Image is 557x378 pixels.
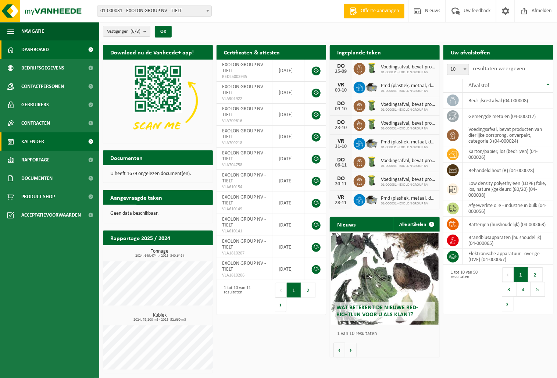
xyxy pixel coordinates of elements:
[463,146,553,163] td: karton/papier, los (bedrijven) (04-000026)
[359,7,401,15] span: Offerte aanvragen
[220,282,268,313] div: 1 tot 10 van 11 resultaten
[447,267,494,312] div: 1 tot 10 van 50 resultaten
[21,151,50,169] span: Rapportage
[463,93,553,108] td: bedrijfsrestafval (04-000008)
[21,22,44,40] span: Navigatie
[222,84,266,96] span: EXOLON GROUP NV - TIELT
[333,176,348,182] div: DO
[21,169,53,188] span: Documenten
[463,178,553,200] td: low density polyethyleen (LDPE) folie, los, naturel/gekleurd (80/20) (04-000038)
[222,96,267,102] span: VLA901922
[21,114,50,132] span: Contracten
[344,4,404,18] a: Offerte aanvragen
[381,158,436,164] span: Voedingsafval, bevat producten van dierlijke oorsprong, onverpakt, categorie 3
[333,182,348,187] div: 20-11
[365,99,378,112] img: WB-0140-HPE-GN-50
[381,121,436,126] span: Voedingsafval, bevat producten van dierlijke oorsprong, onverpakt, categorie 3
[273,60,304,82] td: [DATE]
[468,83,489,89] span: Afvalstof
[222,239,266,250] span: EXOLON GROUP NV - TIELT
[365,81,378,93] img: WB-5000-GAL-GY-01
[110,211,206,216] p: Geen data beschikbaar.
[107,318,213,322] span: 2024: 79,200 m3 - 2025: 52,660 m3
[330,45,388,59] h2: Ingeplande taken
[463,217,553,232] td: batterijen (huishoudelijk) (04-000063)
[333,195,348,200] div: VR
[381,83,436,89] span: Pmd (plastiek, metaal, drankkartons) (bedrijven)
[103,231,178,245] h2: Rapportage 2025 / 2024
[155,26,172,38] button: OK
[330,217,363,231] h2: Nieuws
[365,174,378,187] img: WB-0140-HPE-GN-50
[333,157,348,163] div: DO
[333,82,348,88] div: VR
[110,171,206,176] p: U heeft 1679 ongelezen document(en).
[222,118,267,124] span: VLA709616
[273,82,304,104] td: [DATE]
[337,331,436,336] p: 1 van 10 resultaten
[21,96,49,114] span: Gebruikers
[107,254,213,258] span: 2024: 649,474 t - 2025: 340,649 t
[333,88,348,93] div: 03-10
[107,249,213,258] h3: Tonnage
[333,101,348,107] div: DO
[531,282,545,297] button: 5
[217,45,288,59] h2: Certificaten & attesten
[365,193,378,206] img: WB-5000-GAL-GY-01
[381,108,436,112] span: 01-000031 - EXOLON GROUP NV
[273,236,304,258] td: [DATE]
[273,148,304,170] td: [DATE]
[365,156,378,168] img: WB-0140-HPE-GN-50
[107,313,213,322] h3: Kubiek
[333,107,348,112] div: 09-10
[333,200,348,206] div: 28-11
[21,77,64,96] span: Contactpersonen
[158,245,212,260] a: Bekijk rapportage
[222,261,266,272] span: EXOLON GROUP NV - TIELT
[103,190,169,204] h2: Aangevraagde taken
[21,132,44,151] span: Kalender
[21,40,49,59] span: Dashboard
[275,297,286,312] button: Next
[514,267,528,282] button: 1
[381,183,436,187] span: 01-000031 - EXOLON GROUP NV
[336,305,418,318] span: Wat betekent de nieuwe RED-richtlijn voor u als klant?
[502,282,517,297] button: 3
[502,297,514,311] button: Next
[447,64,469,75] span: 10
[103,150,150,165] h2: Documenten
[463,232,553,249] td: brandblusapparaten (huishoudelijk) (04-000065)
[463,249,553,265] td: elektronische apparatuur - overige (OVE) (04-000067)
[222,184,267,190] span: VLA610154
[345,343,357,357] button: Volgende
[447,64,469,75] span: 10
[222,195,266,206] span: EXOLON GROUP NV - TIELT
[287,283,301,297] button: 1
[222,62,266,74] span: EXOLON GROUP NV - TIELT
[107,26,140,37] span: Vestigingen
[222,217,266,228] span: EXOLON GROUP NV - TIELT
[222,272,267,278] span: VLA1810206
[222,128,266,140] span: EXOLON GROUP NV - TIELT
[365,137,378,149] img: WB-5000-GAL-GY-01
[333,125,348,131] div: 23-10
[333,343,345,357] button: Vorige
[301,283,315,297] button: 2
[381,202,436,206] span: 01-000031 - EXOLON GROUP NV
[528,267,543,282] button: 2
[103,60,213,142] img: Download de VHEPlus App
[331,233,439,325] a: Wat betekent de nieuwe RED-richtlijn voor u als klant?
[333,144,348,149] div: 31-10
[21,59,64,77] span: Bedrijfsgegevens
[381,164,436,168] span: 01-000031 - EXOLON GROUP NV
[131,29,140,34] count: (6/8)
[97,6,211,16] span: 01-000031 - EXOLON GROUP NV - TIELT
[463,163,553,178] td: behandeld hout (B) (04-000028)
[381,145,436,150] span: 01-000031 - EXOLON GROUP NV
[473,66,525,72] label: resultaten weergeven
[103,26,150,37] button: Vestigingen(6/8)
[97,6,212,17] span: 01-000031 - EXOLON GROUP NV - TIELT
[273,126,304,148] td: [DATE]
[273,214,304,236] td: [DATE]
[222,228,267,234] span: VLA610141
